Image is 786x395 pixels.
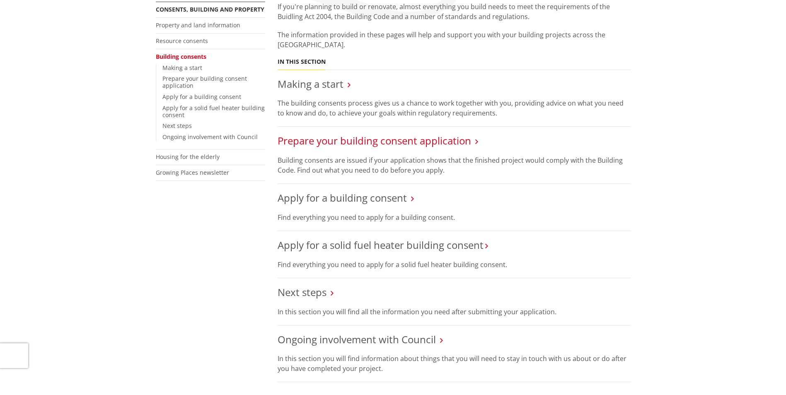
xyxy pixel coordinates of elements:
p: Find everything you need to apply for a building consent. [278,212,631,222]
p: The information provided in these pages will help and support you with your building projects acr... [278,30,631,50]
p: In this section you will find information about things that you will need to stay in touch with u... [278,354,631,373]
p: If you're planning to build or renovate, almost everything you build needs to meet the requiremen... [278,2,631,22]
a: Apply for a building consent [162,93,241,101]
a: Making a start [162,64,202,72]
a: Ongoing involvement with Council [278,332,436,346]
a: Making a start [278,77,343,91]
a: Consents, building and property [156,5,264,13]
a: Resource consents [156,37,208,45]
p: The building consents process gives us a chance to work together with you, providing advice on wh... [278,98,631,118]
a: Prepare your building consent application [278,134,471,147]
p: Find everything you need to apply for a solid fuel heater building consent. [278,260,631,270]
a: Apply for a solid fuel heater building consent​ [278,238,484,252]
a: Ongoing involvement with Council [162,133,258,141]
a: Growing Places newsletter [156,169,229,176]
iframe: Messenger Launcher [748,360,778,390]
a: Apply for a solid fuel heater building consent​ [162,104,265,119]
p: In this section you will find all the information you need after submitting your application. [278,307,631,317]
a: Next steps [278,285,326,299]
a: Prepare your building consent application [162,75,247,89]
a: Housing for the elderly [156,153,220,161]
a: Property and land information [156,21,240,29]
h5: In this section [278,58,326,65]
p: Building consents are issued if your application shows that the finished project would comply wit... [278,155,631,175]
a: Next steps [162,122,192,130]
a: Apply for a building consent [278,191,407,205]
a: Building consents [156,53,206,60]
